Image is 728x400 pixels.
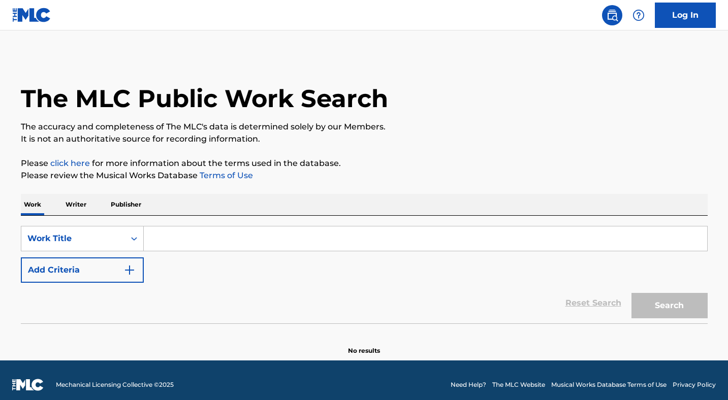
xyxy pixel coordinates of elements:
[551,380,667,389] a: Musical Works Database Terms of Use
[655,3,716,28] a: Log In
[21,83,388,114] h1: The MLC Public Work Search
[12,8,51,22] img: MLC Logo
[492,380,545,389] a: The MLC Website
[56,380,174,389] span: Mechanical Licensing Collective © 2025
[108,194,144,215] p: Publisher
[198,171,253,180] a: Terms of Use
[677,351,728,400] iframe: Chat Widget
[50,158,90,168] a: click here
[602,5,622,25] a: Public Search
[632,9,645,21] img: help
[606,9,618,21] img: search
[21,170,708,182] p: Please review the Musical Works Database
[21,194,44,215] p: Work
[21,133,708,145] p: It is not an authoritative source for recording information.
[628,5,649,25] div: Help
[21,226,708,323] form: Search Form
[21,257,144,283] button: Add Criteria
[12,379,44,391] img: logo
[123,264,136,276] img: 9d2ae6d4665cec9f34b9.svg
[21,157,708,170] p: Please for more information about the terms used in the database.
[21,121,708,133] p: The accuracy and completeness of The MLC's data is determined solely by our Members.
[451,380,486,389] a: Need Help?
[673,380,716,389] a: Privacy Policy
[27,232,119,245] div: Work Title
[62,194,89,215] p: Writer
[348,334,380,355] p: No results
